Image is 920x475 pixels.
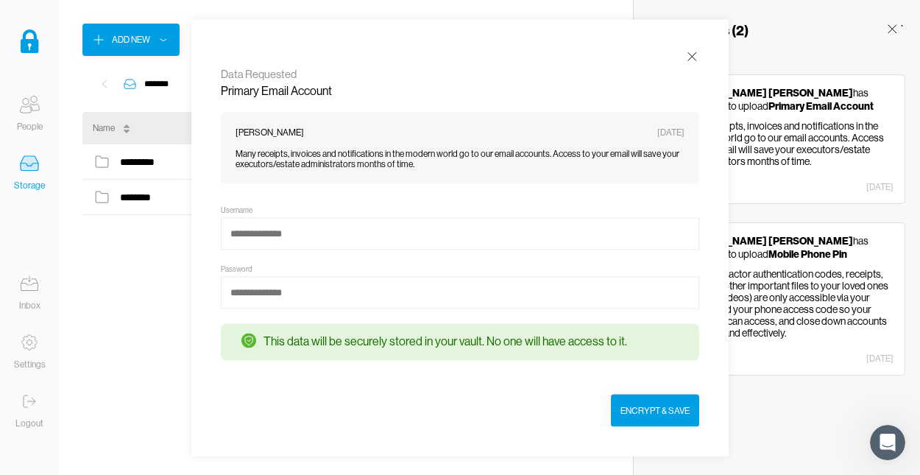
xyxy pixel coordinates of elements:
p: Data Requested [221,67,699,80]
div: Encrypt & Save [620,403,690,418]
div: This data will be securely stored in your vault. No one will have access to it. [263,334,627,350]
p: has asked you to upload [682,86,894,113]
strong: Primary Email Account [768,99,874,113]
p: Many receipts, invoices and notifications in the modern world go to our email accounts. Access to... [236,148,684,169]
div: Logout [15,416,43,431]
div: Storage [14,178,45,193]
div: Username [221,205,252,214]
strong: [PERSON_NAME] [PERSON_NAME] [682,86,853,99]
strong: [PERSON_NAME] [PERSON_NAME] [682,234,853,247]
p: Many two factor authentication codes, receipts, apps and other important files to your loved ones... [682,268,894,339]
div: [DATE] [866,182,894,192]
p: Many receipts, invoices and notifications in the modern world go to our email accounts. Access to... [682,120,894,167]
p: [DATE] [657,127,684,137]
div: Password [221,264,252,273]
div: Name [93,121,115,136]
p: has asked you to upload [682,234,894,261]
iframe: Intercom live chat [870,425,905,460]
div: Inbox [19,298,40,313]
div: Add New [112,32,150,47]
div: [DATE] [866,353,894,364]
button: Encrypt & Save [611,394,699,426]
div: Settings [14,357,46,372]
div: People [17,119,43,134]
p: [PERSON_NAME] [236,127,304,137]
p: Primary Email Account [221,83,699,97]
strong: Mobile Phone Pin [768,247,847,261]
